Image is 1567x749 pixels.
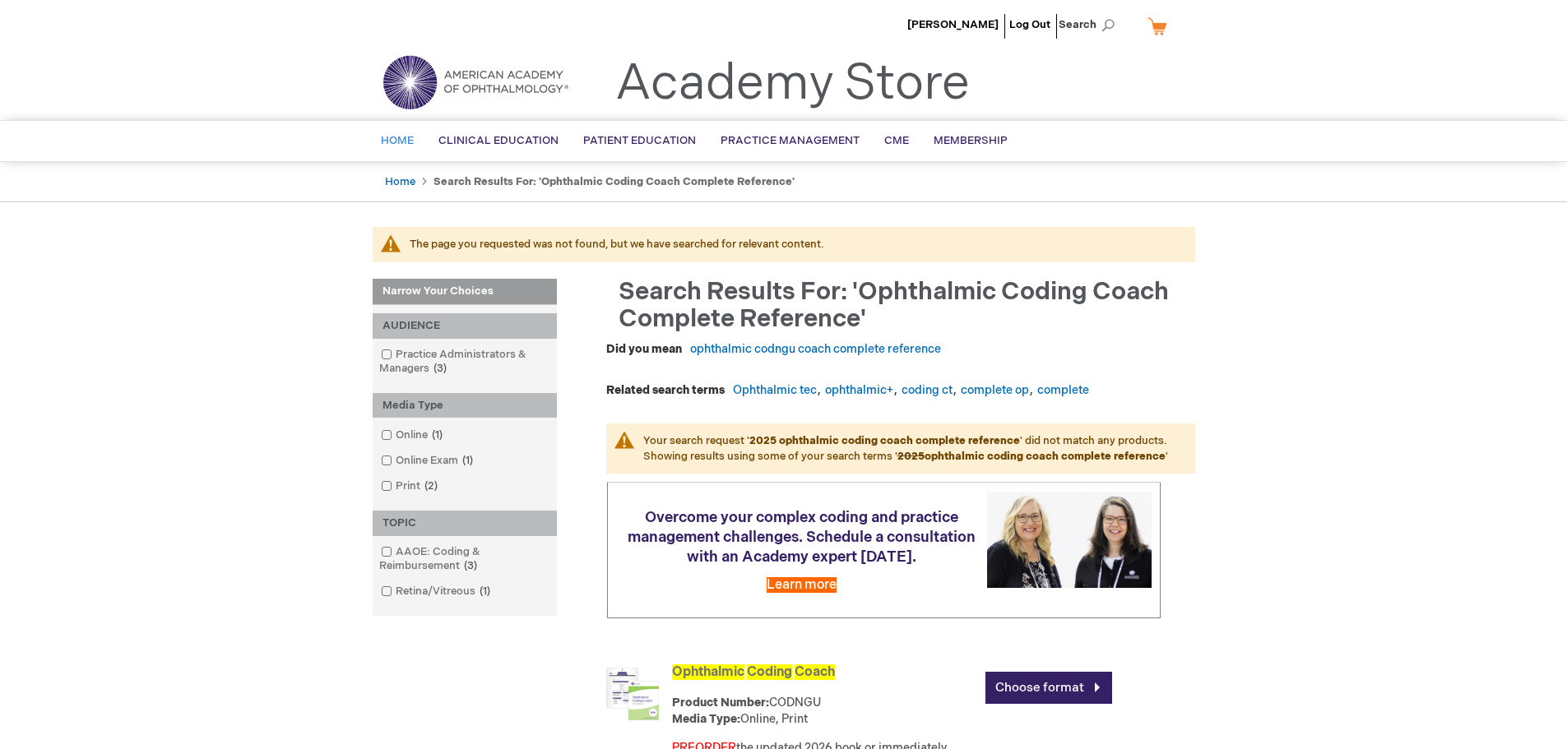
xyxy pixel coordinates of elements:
[907,18,999,31] a: [PERSON_NAME]
[606,382,725,399] dt: Related search terms
[749,434,1020,447] strong: 2025 ophthalmic coding coach complete reference
[672,696,769,710] strong: Product Number:
[429,362,451,375] span: 3
[619,277,1169,334] span: Search results for: 'ophthalmic coding coach complete reference'
[438,134,559,147] span: Clinical Education
[672,664,835,680] a: Ophthalmic Coding Coach
[934,134,1008,147] span: Membership
[606,423,1195,474] p: Your search request ' ' did not match any products. Showing results using some of your search ter...
[897,450,1166,463] strong: ophthalmic coding coach complete reference
[583,134,696,147] span: Patient Education
[672,664,744,680] span: Ophthalmic
[615,54,970,113] a: Academy Store
[410,237,1179,252] div: The page you requested was not found, but we have searched for relevant content.
[460,559,481,572] span: 3
[897,450,925,463] strike: 2025
[1009,18,1050,31] a: Log Out
[377,428,449,443] a: Online1
[733,383,817,397] a: Ophthalmic tec
[458,454,477,467] span: 1
[606,341,682,358] dt: Did you mean
[902,383,953,397] a: coding ct
[987,492,1152,588] img: Schedule a consultation with an Academy expert today
[961,383,1029,397] a: complete op
[721,134,860,147] span: Practice Management
[884,134,909,147] span: CME
[373,279,557,305] strong: Narrow Your Choices
[1037,383,1089,397] a: complete
[377,584,497,599] a: Retina/Vitreous1
[795,664,835,680] span: Coach
[377,544,553,574] a: AAOE: Coding & Reimbursement3
[373,313,557,339] div: AUDIENCE
[373,511,557,536] div: TOPIC
[475,585,494,598] span: 1
[420,479,442,492] span: 2
[373,393,557,418] div: Media Type
[377,347,553,377] a: Practice Administrators & Managers3
[672,712,740,726] strong: Media Type:
[385,175,415,188] a: Home
[825,383,893,397] a: ophthalmic+
[672,695,977,728] div: CODNGU Online, Print
[377,479,444,494] a: Print2
[747,664,792,680] span: Coding
[628,509,976,566] span: Overcome your complex coding and practice management challenges. Schedule a consultation with an ...
[377,453,480,469] a: Online Exam1
[985,672,1112,704] a: Choose format
[433,175,795,188] strong: Search results for: 'ophthalmic coding coach complete reference'
[428,428,447,442] span: 1
[767,577,837,593] a: Learn more
[606,668,659,720] img: Ophthalmic Coding Coach
[1059,8,1121,41] span: Search
[381,134,414,147] span: Home
[690,342,941,356] a: ophthalmic codngu coach complete reference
